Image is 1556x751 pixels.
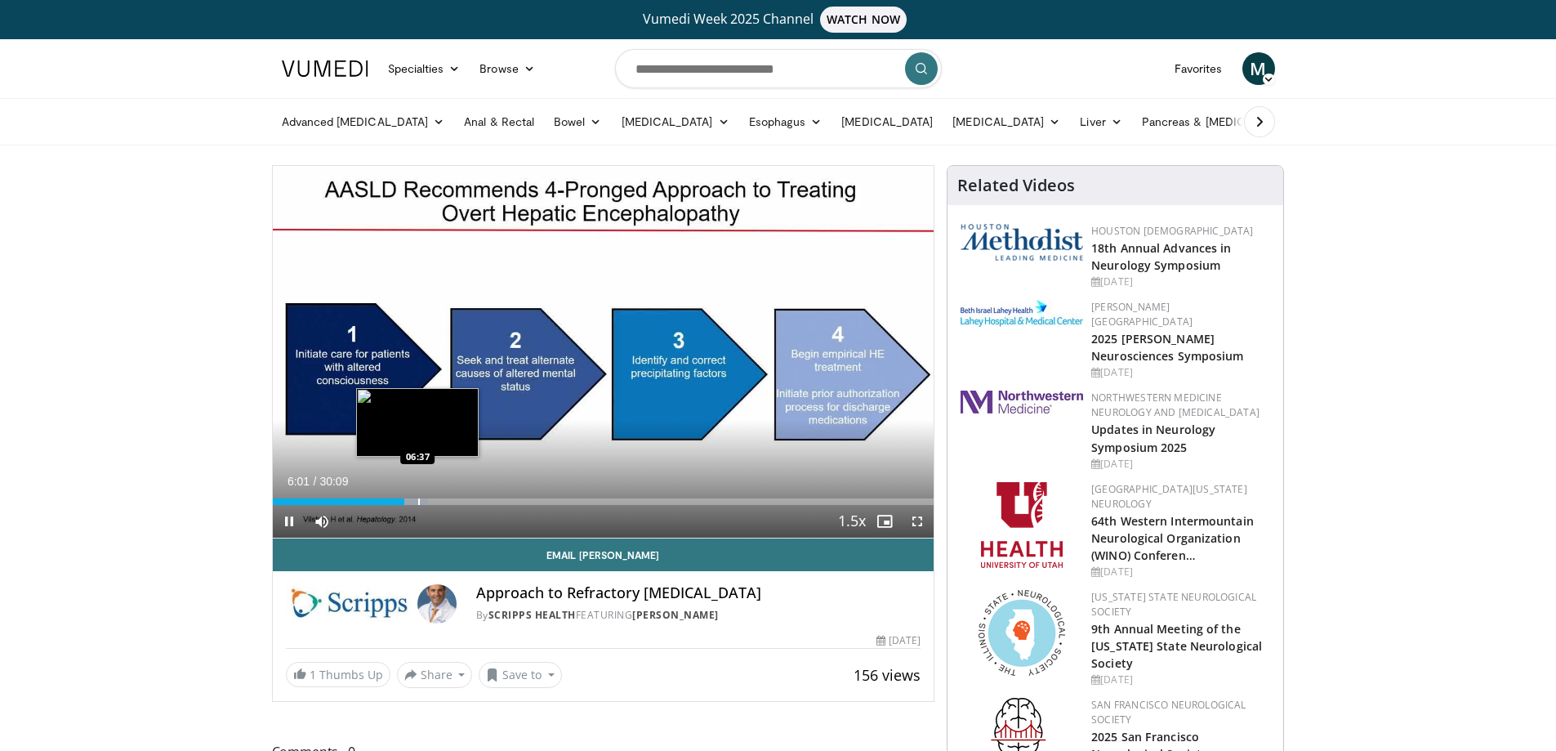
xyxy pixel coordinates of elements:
a: Liver [1070,105,1131,138]
div: [DATE] [1091,365,1270,380]
a: Northwestern Medicine Neurology and [MEDICAL_DATA] [1091,391,1260,419]
a: Browse [470,52,545,85]
img: 5e4488cc-e109-4a4e-9fd9-73bb9237ee91.png.150x105_q85_autocrop_double_scale_upscale_version-0.2.png [961,224,1083,261]
div: [DATE] [876,633,921,648]
input: Search topics, interventions [615,49,942,88]
a: M [1242,52,1275,85]
a: 1 Thumbs Up [286,662,390,687]
a: San Francisco Neurological Society [1091,698,1246,726]
a: [US_STATE] State Neurological Society [1091,590,1256,619]
div: Progress Bar [273,498,934,505]
button: Enable picture-in-picture mode [868,505,901,538]
h4: Related Videos [957,176,1075,195]
a: [PERSON_NAME][GEOGRAPHIC_DATA] [1091,300,1193,329]
a: 64th Western Intermountain Neurological Organization (WINO) Conferen… [1091,513,1254,563]
a: Houston [DEMOGRAPHIC_DATA] [1091,224,1253,238]
div: [DATE] [1091,275,1270,289]
img: 71a8b48c-8850-4916-bbdd-e2f3ccf11ef9.png.150x105_q85_autocrop_double_scale_upscale_version-0.2.png [979,590,1065,676]
button: Mute [305,505,338,538]
a: Vumedi Week 2025 ChannelWATCH NOW [284,7,1273,33]
a: Esophagus [739,105,832,138]
div: By FEATURING [476,608,921,623]
a: Bowel [544,105,611,138]
img: 2a462fb6-9365-492a-ac79-3166a6f924d8.png.150x105_q85_autocrop_double_scale_upscale_version-0.2.jpg [961,391,1083,413]
span: 156 views [854,665,921,685]
a: 18th Annual Advances in Neurology Symposium [1091,240,1231,273]
span: 30:09 [319,475,348,488]
a: [PERSON_NAME] [632,608,719,622]
h4: Approach to Refractory [MEDICAL_DATA] [476,584,921,602]
button: Fullscreen [901,505,934,538]
a: [GEOGRAPHIC_DATA][US_STATE] Neurology [1091,482,1247,511]
img: f6362829-b0a3-407d-a044-59546adfd345.png.150x105_q85_autocrop_double_scale_upscale_version-0.2.png [981,482,1063,568]
img: Avatar [417,584,457,624]
img: image.jpeg [356,388,479,457]
img: Scripps Health [286,584,411,624]
video-js: Video Player [273,166,934,539]
img: e7977282-282c-4444-820d-7cc2733560fd.jpg.150x105_q85_autocrop_double_scale_upscale_version-0.2.jpg [961,300,1083,327]
a: Pancreas & [MEDICAL_DATA] [1132,105,1323,138]
span: 1 [310,667,316,682]
button: Pause [273,505,305,538]
a: [MEDICAL_DATA] [832,105,943,138]
a: [MEDICAL_DATA] [612,105,739,138]
a: 2025 [PERSON_NAME] Neurosciences Symposium [1091,331,1243,364]
a: Updates in Neurology Symposium 2025 [1091,422,1215,454]
a: [MEDICAL_DATA] [943,105,1070,138]
div: [DATE] [1091,673,1270,687]
a: Favorites [1165,52,1233,85]
a: 9th Annual Meeting of the [US_STATE] State Neurological Society [1091,621,1262,671]
a: Specialties [378,52,470,85]
a: Scripps Health [488,608,576,622]
button: Share [397,662,473,688]
a: Advanced [MEDICAL_DATA] [272,105,455,138]
button: Save to [479,662,562,688]
div: [DATE] [1091,565,1270,579]
a: Anal & Rectal [454,105,544,138]
span: 6:01 [288,475,310,488]
button: Playback Rate [836,505,868,538]
div: [DATE] [1091,457,1270,472]
span: / [314,475,317,488]
img: VuMedi Logo [282,60,368,77]
a: Email [PERSON_NAME] [273,539,934,571]
span: WATCH NOW [820,7,907,33]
